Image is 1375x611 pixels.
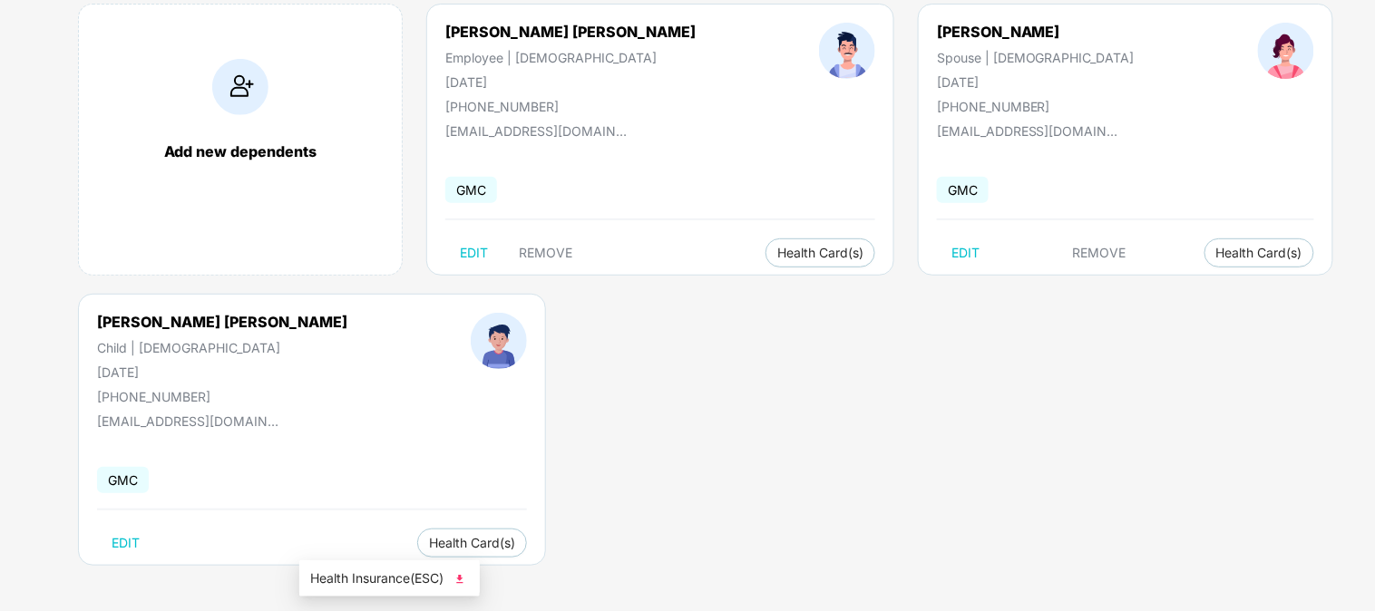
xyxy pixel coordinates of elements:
[504,238,587,267] button: REMOVE
[97,313,347,331] div: [PERSON_NAME] [PERSON_NAME]
[310,568,469,588] span: Health Insurance(ESC)
[112,536,140,550] span: EDIT
[97,413,278,429] div: [EMAIL_ADDRESS][DOMAIN_NAME]
[445,23,696,41] div: [PERSON_NAME] [PERSON_NAME]
[97,529,154,558] button: EDIT
[97,389,347,404] div: [PHONE_NUMBER]
[937,99,1135,114] div: [PHONE_NUMBER]
[777,248,863,257] span: Health Card(s)
[937,123,1118,139] div: [EMAIL_ADDRESS][DOMAIN_NAME]
[445,177,497,203] span: GMC
[460,246,488,260] span: EDIT
[519,246,572,260] span: REMOVE
[429,538,515,548] span: Health Card(s)
[212,59,268,115] img: addIcon
[471,313,527,369] img: profileImage
[97,467,149,493] span: GMC
[937,74,1135,90] div: [DATE]
[445,99,696,114] div: [PHONE_NUMBER]
[1058,238,1141,267] button: REMOVE
[937,238,994,267] button: EDIT
[417,529,527,558] button: Health Card(s)
[97,340,347,355] div: Child | [DEMOGRAPHIC_DATA]
[445,238,502,267] button: EDIT
[819,23,875,79] img: profileImage
[766,238,875,267] button: Health Card(s)
[445,50,696,65] div: Employee | [DEMOGRAPHIC_DATA]
[937,177,989,203] span: GMC
[951,246,980,260] span: EDIT
[1073,246,1126,260] span: REMOVE
[445,123,627,139] div: [EMAIL_ADDRESS][DOMAIN_NAME]
[451,570,469,588] img: svg+xml;base64,PHN2ZyB4bWxucz0iaHR0cDovL3d3dy53My5vcmcvMjAwMC9zdmciIHhtbG5zOnhsaW5rPSJodHRwOi8vd3...
[937,50,1135,65] div: Spouse | [DEMOGRAPHIC_DATA]
[97,364,347,380] div: [DATE]
[1216,248,1302,257] span: Health Card(s)
[1204,238,1314,267] button: Health Card(s)
[937,23,1135,41] div: [PERSON_NAME]
[445,74,696,90] div: [DATE]
[1258,23,1314,79] img: profileImage
[97,142,384,160] div: Add new dependents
